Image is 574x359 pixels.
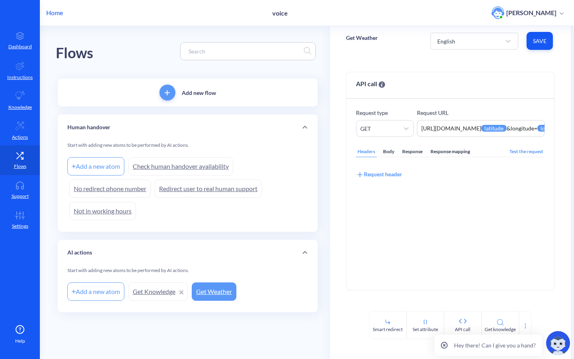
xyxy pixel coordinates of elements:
[527,32,553,50] button: Save
[159,85,175,101] button: add
[155,179,262,198] a: Redirect user to real human support
[14,163,26,170] p: Flows
[46,8,63,18] p: Home
[67,157,124,176] div: Add a new atom
[15,337,25,345] span: Help
[454,341,536,349] p: Hey there! Can I give you a hand?
[508,146,545,157] div: Test the request
[360,124,371,133] div: GET
[401,146,424,157] div: Response
[506,8,556,17] p: [PERSON_NAME]
[356,146,377,157] div: Headers
[356,79,385,89] span: API call
[56,42,93,65] div: Flows
[67,267,308,280] div: Start with adding new atoms to be performed by AI actions.
[491,6,504,19] img: user photo
[128,282,188,301] a: Get Knowledge
[381,146,396,157] div: Body
[485,326,516,333] div: Get knowledge
[67,282,124,301] div: Add a new atom
[128,157,233,176] a: Check human handover availability
[546,331,570,355] img: copilot-icon.svg
[8,104,32,111] p: Knowledge
[413,326,438,333] div: Set attribute
[429,146,472,157] div: Response mapping
[185,47,304,56] input: Search
[12,223,28,230] p: Settings
[192,282,236,301] a: Get Weather
[67,142,308,155] div: Start with adding new atoms to be performed by AI actions.
[356,108,414,117] p: Request type
[488,6,568,20] button: user photo[PERSON_NAME]
[417,120,545,137] textarea: https://[DOMAIN_NAME]/v1/forecast?latitude={{latitude}}&longitude={{longitude}}&current=temperatu...
[182,89,216,97] p: Add new flow
[7,74,33,81] p: Instructions
[58,114,318,140] div: Human handover
[455,326,470,333] div: API call
[12,134,28,141] p: Actions
[67,249,92,257] p: AI actions
[58,240,318,265] div: AI actions
[8,43,32,50] p: Dashboard
[69,179,151,198] a: No redirect phone number
[533,37,546,45] span: Save
[69,202,136,220] a: Not in working hours
[437,37,455,45] div: English
[272,9,288,17] p: voice
[417,108,545,117] p: Request URL
[346,34,378,42] p: Get Weather
[67,123,110,132] p: Human handover
[356,170,402,179] div: Request header
[12,193,29,200] p: Support
[373,326,403,333] div: Smart redirect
